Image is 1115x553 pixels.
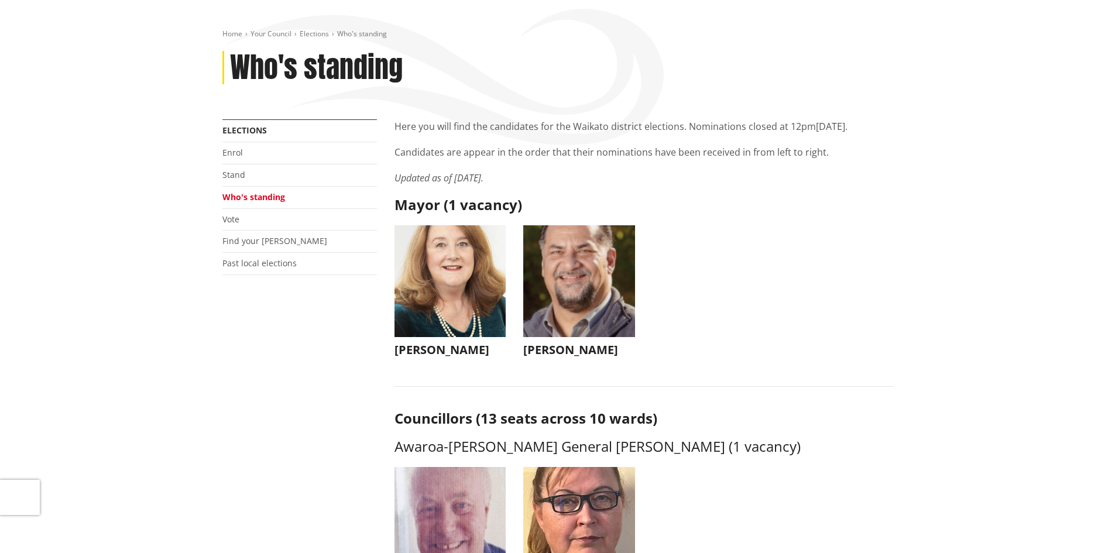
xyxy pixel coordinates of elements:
a: Past local elections [222,257,297,269]
a: Your Council [251,29,291,39]
a: Vote [222,214,239,225]
button: [PERSON_NAME] [394,225,506,363]
nav: breadcrumb [222,29,893,39]
a: Elections [300,29,329,39]
button: [PERSON_NAME] [523,225,635,363]
span: Who's standing [337,29,387,39]
img: WO-M__BECH_A__EWN4j [523,225,635,337]
a: Enrol [222,147,243,158]
a: Elections [222,125,267,136]
iframe: Messenger Launcher [1061,504,1103,546]
img: WO-M__CHURCH_J__UwGuY [394,225,506,337]
a: Find your [PERSON_NAME] [222,235,327,246]
a: Who's standing [222,191,285,202]
h3: [PERSON_NAME] [394,343,506,357]
em: Updated as of [DATE]. [394,171,483,184]
a: Stand [222,169,245,180]
a: Home [222,29,242,39]
h3: Awaroa-[PERSON_NAME] General [PERSON_NAME] (1 vacancy) [394,438,893,455]
strong: Mayor (1 vacancy) [394,195,522,214]
strong: Councillors (13 seats across 10 wards) [394,408,657,428]
h3: [PERSON_NAME] [523,343,635,357]
p: Here you will find the candidates for the Waikato district elections. Nominations closed at 12pm[... [394,119,893,133]
h1: Who's standing [230,51,403,85]
p: Candidates are appear in the order that their nominations have been received in from left to right. [394,145,893,159]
